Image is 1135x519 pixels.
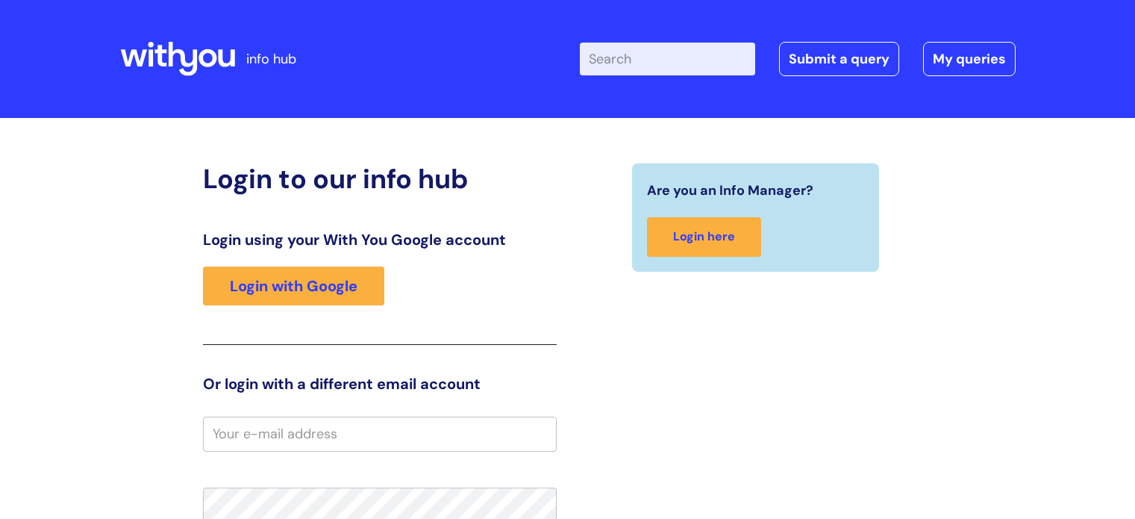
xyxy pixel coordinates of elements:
[203,163,557,195] h2: Login to our info hub
[647,217,761,257] a: Login here
[580,43,755,75] input: Search
[779,42,899,76] a: Submit a query
[647,178,813,202] span: Are you an Info Manager?
[203,375,557,393] h3: Or login with a different email account
[923,42,1016,76] a: My queries
[246,47,296,71] p: info hub
[203,267,384,305] a: Login with Google
[203,231,557,249] h3: Login using your With You Google account
[203,417,557,451] input: Your e-mail address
